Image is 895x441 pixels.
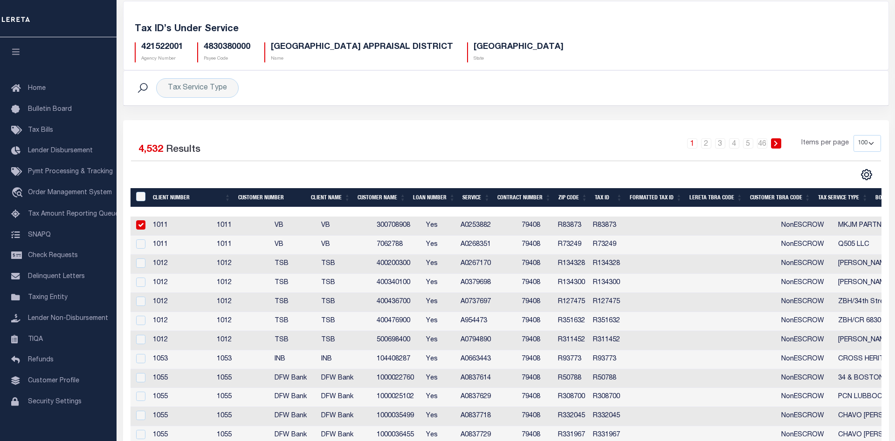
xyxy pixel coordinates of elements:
[28,273,85,280] span: Delinquent Letters
[131,188,150,207] th: &nbsp;
[589,236,649,255] td: R73249
[373,236,422,255] td: 7062788
[422,350,457,369] td: Yes
[457,369,518,388] td: A0837614
[354,188,409,207] th: Customer Name: activate to sort column ascending
[28,378,79,384] span: Customer Profile
[518,255,554,274] td: 79408
[11,187,26,199] i: travel_explore
[589,217,649,236] td: R83873
[213,407,271,426] td: 1055
[589,388,649,407] td: R308700
[28,231,51,238] span: SNAPQ
[317,369,373,388] td: DFW Bank
[422,369,457,388] td: Yes
[28,148,93,154] span: Lender Disbursement
[457,217,518,236] td: A0253882
[457,388,518,407] td: A0837629
[28,357,54,363] span: Refunds
[149,331,213,350] td: 1012
[373,388,422,407] td: 1000025102
[778,331,834,350] td: NonESCROW
[589,331,649,350] td: R311452
[271,42,453,53] h5: [GEOGRAPHIC_DATA] APPRAISAL DISTRICT
[778,217,834,236] td: NonESCROW
[28,190,112,196] span: Order Management System
[373,312,422,331] td: 400476900
[518,293,554,312] td: 79408
[271,331,317,350] td: TSB
[554,255,589,274] td: R134328
[422,255,457,274] td: Yes
[213,274,271,293] td: 1012
[746,188,814,207] th: Customer TBRA Code: activate to sort column ascending
[701,138,711,149] a: 2
[28,169,113,175] span: Pymt Processing & Tracking
[317,407,373,426] td: DFW Bank
[554,331,589,350] td: R311452
[589,369,649,388] td: R50788
[271,350,317,369] td: INB
[554,350,589,369] td: R93773
[271,293,317,312] td: TSB
[213,350,271,369] td: 1053
[373,255,422,274] td: 400200300
[422,217,457,236] td: Yes
[271,274,317,293] td: TSB
[28,252,78,259] span: Check Requests
[474,55,564,62] p: State
[518,369,554,388] td: 79408
[317,331,373,350] td: TSB
[213,331,271,350] td: 1012
[422,312,457,331] td: Yes
[494,188,555,207] th: Contract Number: activate to sort column ascending
[141,55,183,62] p: Agency Number
[687,138,697,149] a: 1
[271,55,453,62] p: Name
[28,336,43,342] span: TIQA
[626,188,686,207] th: Formatted Tax ID: activate to sort column ascending
[778,293,834,312] td: NonESCROW
[814,188,872,207] th: Tax Service Type: activate to sort column ascending
[409,188,459,207] th: Loan Number: activate to sort column ascending
[778,274,834,293] td: NonESCROW
[234,188,308,207] th: Customer Number
[778,312,834,331] td: NonESCROW
[457,331,518,350] td: A0794890
[457,274,518,293] td: A0379698
[271,388,317,407] td: DFW Bank
[778,369,834,388] td: NonESCROW
[28,106,72,113] span: Bulletin Board
[518,350,554,369] td: 79408
[271,236,317,255] td: VB
[422,388,457,407] td: Yes
[554,312,589,331] td: R351632
[589,274,649,293] td: R134300
[213,369,271,388] td: 1055
[317,388,373,407] td: DFW Bank
[729,138,739,149] a: 4
[518,274,554,293] td: 79408
[459,188,494,207] th: Service: activate to sort column ascending
[757,138,767,149] a: 46
[422,274,457,293] td: Yes
[474,42,564,53] h5: [GEOGRAPHIC_DATA]
[149,312,213,331] td: 1012
[317,350,373,369] td: INB
[271,312,317,331] td: TSB
[149,217,213,236] td: 1011
[213,255,271,274] td: 1012
[373,293,422,312] td: 400436700
[135,24,877,35] h5: Tax ID’s Under Service
[138,145,163,155] span: 4,532
[373,369,422,388] td: 1000022760
[149,293,213,312] td: 1012
[554,217,589,236] td: R83873
[457,407,518,426] td: A0837718
[778,388,834,407] td: NonESCROW
[28,399,82,405] span: Security Settings
[457,312,518,331] td: A954473
[373,217,422,236] td: 300708908
[743,138,753,149] a: 5
[149,255,213,274] td: 1012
